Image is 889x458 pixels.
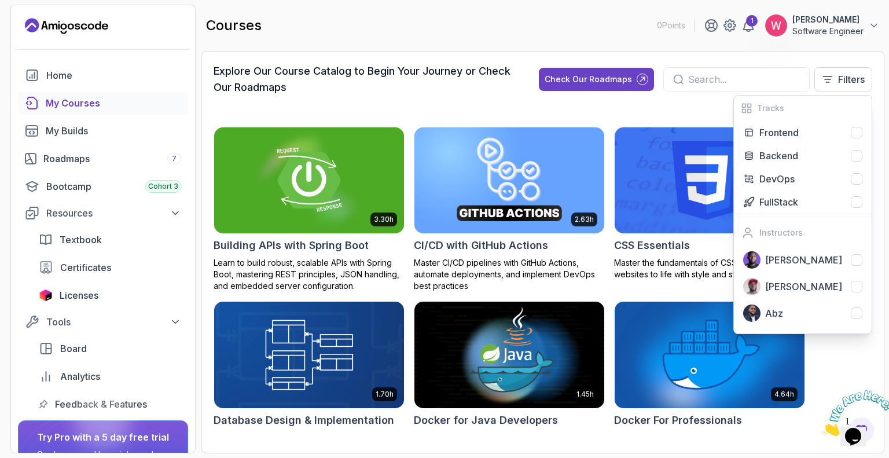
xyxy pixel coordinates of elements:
h2: courses [206,16,262,35]
a: analytics [32,365,188,388]
div: Home [46,68,181,82]
div: My Courses [46,96,181,110]
p: Software Engineer [792,25,864,37]
button: Filters [814,67,872,91]
img: Docker For Professionals card [615,302,804,408]
div: Check Our Roadmaps [545,74,632,85]
img: Docker for Java Developers card [414,302,604,408]
span: Textbook [60,233,102,247]
a: roadmaps [18,147,188,170]
button: Resources [18,203,188,223]
p: 1.70h [376,390,394,399]
a: CSS Essentials card2.08hCSS EssentialsMaster the fundamentals of CSS and bring your websites to l... [614,127,805,281]
img: Database Design & Implementation card [214,302,404,408]
button: Check Our Roadmaps [539,68,654,91]
button: user profile image[PERSON_NAME]Software Engineer [765,14,880,37]
img: jetbrains icon [39,290,53,301]
span: Board [60,342,87,356]
img: Building APIs with Spring Boot card [214,127,404,234]
a: courses [18,91,188,115]
p: FullStack [759,195,798,209]
h2: Instructors [759,227,803,239]
button: Frontend [734,121,872,144]
div: Tools [46,315,181,329]
span: Feedback & Features [55,397,147,411]
p: DevOps [759,172,795,186]
a: board [32,337,188,360]
span: Cohort 3 [148,182,178,191]
p: [PERSON_NAME] [765,280,842,294]
button: Tools [18,312,188,332]
a: Landing page [25,17,108,35]
div: Bootcamp [46,179,181,193]
input: Search... [688,72,800,86]
h2: Database Design & Implementation [214,412,394,428]
button: FullStack [734,190,872,214]
h2: CI/CD with GitHub Actions [414,237,548,254]
button: Backend [734,144,872,167]
a: textbook [32,228,188,251]
p: [PERSON_NAME] [792,14,864,25]
a: 1 [741,19,755,32]
a: licenses [32,284,188,307]
p: [PERSON_NAME] [765,253,842,267]
p: 0 Points [657,20,685,31]
p: 4.64h [774,390,794,399]
h2: Tracks [757,102,784,114]
img: user profile image [765,14,787,36]
p: Learn to build robust, scalable APIs with Spring Boot, mastering REST principles, JSON handling, ... [214,257,405,292]
h2: Docker For Professionals [614,412,742,428]
p: 3.30h [374,215,394,224]
a: builds [18,119,188,142]
p: Master the fundamentals of CSS and bring your websites to life with style and structure. [614,257,805,280]
p: Filters [838,72,865,86]
p: 1.45h [576,390,594,399]
img: instructor img [743,251,761,269]
a: Database Design & Implementation card1.70hDatabase Design & ImplementationSkills in database desi... [214,301,405,455]
div: My Builds [46,124,181,138]
a: CI/CD with GitHub Actions card2.63hCI/CD with GitHub ActionsMaster CI/CD pipelines with GitHub Ac... [414,127,605,292]
span: Analytics [60,369,100,383]
iframe: chat widget [817,386,889,441]
button: instructor imgAbz [734,300,872,327]
img: Chat attention grabber [5,5,76,50]
p: 2.63h [575,215,594,224]
img: instructor img [743,305,761,322]
a: home [18,64,188,87]
h2: Docker for Java Developers [414,412,558,428]
span: 1 [5,5,9,14]
p: Backend [759,149,798,163]
div: 1 [746,15,758,27]
h2: CSS Essentials [614,237,690,254]
p: Abz [765,306,783,320]
span: 7 [172,154,177,163]
h2: Building APIs with Spring Boot [214,237,369,254]
a: certificates [32,256,188,279]
button: DevOps [734,167,872,190]
img: instructor img [743,278,761,295]
span: Licenses [60,288,98,302]
div: Resources [46,206,181,220]
a: Building APIs with Spring Boot card3.30hBuilding APIs with Spring BootLearn to build robust, scal... [214,127,405,292]
p: Frontend [759,126,799,140]
img: CI/CD with GitHub Actions card [414,127,604,234]
a: feedback [32,393,188,416]
div: Roadmaps [43,152,181,166]
p: Master CI/CD pipelines with GitHub Actions, automate deployments, and implement DevOps best pract... [414,257,605,292]
button: instructor img[PERSON_NAME] [734,247,872,273]
span: Certificates [60,261,111,274]
button: instructor img[PERSON_NAME] [734,273,872,300]
h3: Explore Our Course Catalog to Begin Your Journey or Check Our Roadmaps [214,63,518,96]
img: CSS Essentials card [615,127,804,234]
a: bootcamp [18,175,188,198]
